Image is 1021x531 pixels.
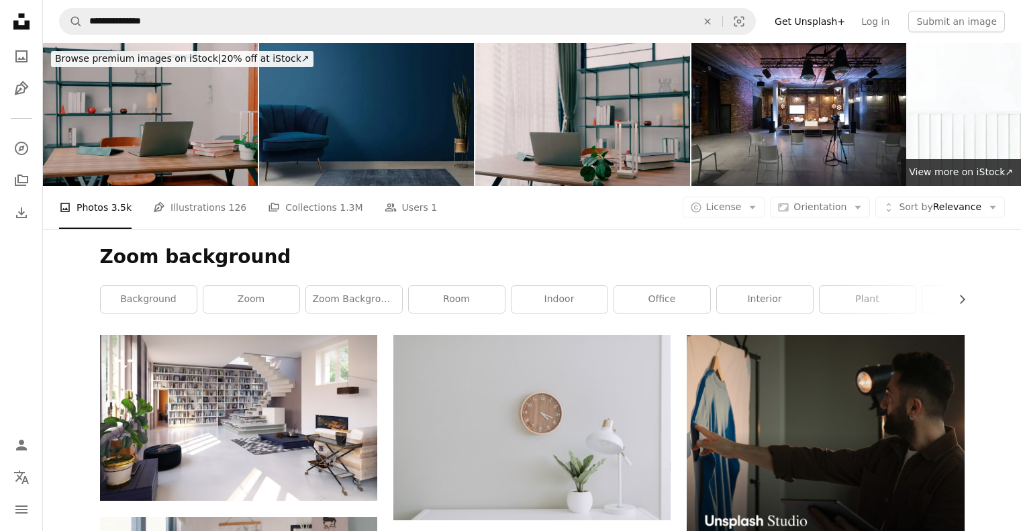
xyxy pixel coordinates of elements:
[55,53,309,64] span: 20% off at iStock ↗
[59,8,756,35] form: Find visuals sitewide
[203,286,299,313] a: zoom
[767,11,853,32] a: Get Unsplash+
[100,245,965,269] h1: Zoom background
[393,422,671,434] a: white desk lamp beside green plant
[693,9,722,34] button: Clear
[8,43,35,70] a: Photos
[229,200,247,215] span: 126
[8,199,35,226] a: Download History
[409,286,505,313] a: room
[43,43,258,186] img: Table with Laptop and Studying Supplies, Ready for Upcoming Online Class.
[950,286,965,313] button: scroll list to the right
[793,201,846,212] span: Orientation
[340,200,362,215] span: 1.3M
[259,43,474,186] img: Retro living room interior design
[8,464,35,491] button: Language
[901,159,1021,186] a: View more on iStock↗
[55,53,221,64] span: Browse premium images on iStock |
[306,286,402,313] a: zoom background office
[8,167,35,194] a: Collections
[875,197,1005,218] button: Sort byRelevance
[101,286,197,313] a: background
[706,201,742,212] span: License
[100,412,377,424] a: modern living interior. 3d rendering concept design
[60,9,83,34] button: Search Unsplash
[8,135,35,162] a: Explore
[268,186,362,229] a: Collections 1.3M
[385,186,438,229] a: Users 1
[43,43,322,75] a: Browse premium images on iStock|20% off at iStock↗
[908,11,1005,32] button: Submit an image
[431,200,437,215] span: 1
[153,186,246,229] a: Illustrations 126
[512,286,607,313] a: indoor
[922,286,1018,313] a: grey
[691,43,906,186] img: Modern seminar space in convention center
[393,335,671,520] img: white desk lamp beside green plant
[8,496,35,523] button: Menu
[8,432,35,458] a: Log in / Sign up
[853,11,897,32] a: Log in
[723,9,755,34] button: Visual search
[820,286,916,313] a: plant
[683,197,765,218] button: License
[909,166,1013,177] span: View more on iStock ↗
[717,286,813,313] a: interior
[899,201,981,214] span: Relevance
[614,286,710,313] a: office
[770,197,870,218] button: Orientation
[899,201,932,212] span: Sort by
[100,335,377,500] img: modern living interior. 3d rendering concept design
[475,43,690,186] img: Table with Laptop and Studying Supplies, Ready for Upcoming Online Class.
[8,75,35,102] a: Illustrations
